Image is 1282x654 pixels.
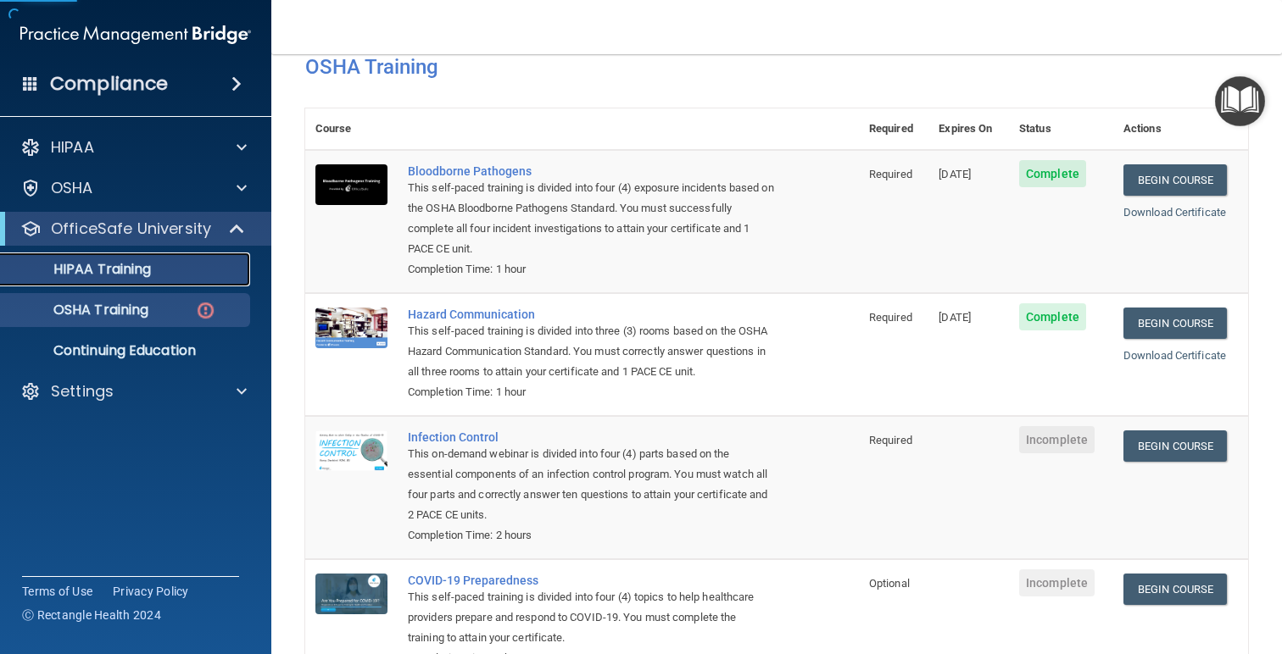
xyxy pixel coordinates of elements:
[20,137,247,158] a: HIPAA
[1123,164,1227,196] a: Begin Course
[1019,303,1086,330] span: Complete
[22,607,161,624] span: Ⓒ Rectangle Health 2024
[869,434,912,446] span: Required
[20,178,247,198] a: OSHA
[1019,160,1086,187] span: Complete
[1113,108,1248,150] th: Actions
[1123,574,1227,605] a: Begin Course
[869,168,912,180] span: Required
[20,381,247,402] a: Settings
[408,259,774,280] div: Completion Time: 1 hour
[20,18,251,52] img: PMB logo
[408,164,774,178] a: Bloodborne Pathogens
[1019,426,1095,453] span: Incomplete
[1123,206,1226,219] a: Download Certificate
[22,583,92,600] a: Terms of Use
[408,430,774,444] a: Infection Control
[11,342,242,359] p: Continuing Education
[51,219,211,239] p: OfficeSafe University
[50,72,168,96] h4: Compliance
[113,583,189,600] a: Privacy Policy
[1123,430,1227,462] a: Begin Course
[859,108,928,150] th: Required
[928,108,1009,150] th: Expires On
[1123,308,1227,339] a: Begin Course
[408,444,774,525] div: This on-demand webinar is divided into four (4) parts based on the essential components of an inf...
[11,261,151,278] p: HIPAA Training
[1123,349,1226,362] a: Download Certificate
[869,311,912,324] span: Required
[408,525,774,546] div: Completion Time: 2 hours
[305,55,1248,79] h4: OSHA Training
[51,137,94,158] p: HIPAA
[408,308,774,321] a: Hazard Communication
[1215,76,1265,126] button: Open Resource Center
[408,321,774,382] div: This self-paced training is divided into three (3) rooms based on the OSHA Hazard Communication S...
[305,108,398,150] th: Course
[408,574,774,587] a: COVID-19 Preparedness
[408,382,774,402] div: Completion Time: 1 hour
[869,577,910,590] span: Optional
[51,381,114,402] p: Settings
[20,219,246,239] a: OfficeSafe University
[408,178,774,259] div: This self-paced training is divided into four (4) exposure incidents based on the OSHA Bloodborne...
[1019,569,1095,596] span: Incomplete
[51,178,93,198] p: OSHA
[11,302,148,319] p: OSHA Training
[1009,108,1113,150] th: Status
[408,587,774,648] div: This self-paced training is divided into four (4) topics to help healthcare providers prepare and...
[195,300,216,321] img: danger-circle.6113f641.png
[939,168,971,180] span: [DATE]
[939,311,971,324] span: [DATE]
